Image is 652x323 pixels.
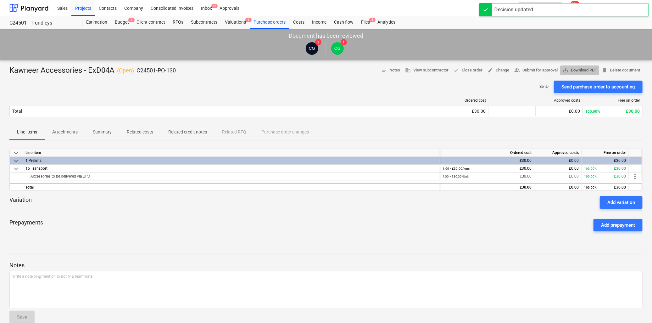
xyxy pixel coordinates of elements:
span: people_alt [514,67,520,73]
span: View subcontractor [405,67,449,74]
div: Send purchase order to accounting [561,83,635,91]
span: Notes [381,67,400,74]
div: Total [12,109,22,114]
div: £30.00 [444,109,486,114]
div: £30.00 [584,184,626,191]
button: Notes [379,65,403,75]
p: Attachments [52,129,78,135]
a: Subcontracts [187,16,221,29]
a: Cash flow [330,16,357,29]
span: 16 Transport [25,166,47,171]
span: CG [309,46,315,51]
div: Free on order [582,149,629,157]
div: Approved costs [538,98,580,103]
div: Budget [111,16,133,29]
div: £30.00 [443,173,532,180]
a: Estimation [82,16,111,29]
div: £30.00 [443,184,532,191]
span: delete [602,67,607,73]
small: 1.00 × £30.00 / kms [443,167,470,170]
p: Sent : - [539,84,549,89]
div: £30.00 [584,173,626,180]
a: RFQs [169,16,187,29]
div: Cristi Gandulescu [331,42,344,55]
a: Income [308,16,330,29]
div: Kawneer Accessories - ExD04A [9,65,176,76]
button: Delete document [599,65,643,75]
p: Document has been reviewed [289,32,363,40]
div: £0.00 [538,109,580,114]
div: Approved costs [534,149,582,157]
span: 1 [128,18,135,22]
span: done [454,67,459,73]
span: business [405,67,411,73]
div: Free on order [585,98,640,103]
div: Valuations [221,16,250,29]
div: £0.00 [537,173,579,180]
p: Related costs [127,129,153,135]
span: notes [381,67,387,73]
button: View subcontractor [403,65,451,75]
span: Download PDF [563,67,597,74]
div: £30.00 [584,157,626,165]
button: Send purchase order to accounting [554,81,643,93]
div: C24501 - Trundleys [9,20,75,26]
span: 1 [341,39,347,45]
div: Add variation [607,198,635,207]
span: Close order [454,67,482,74]
a: Analytics [374,16,399,29]
div: Decision updated [494,6,533,14]
p: Related credit notes [168,129,207,135]
div: £30.00 [585,109,640,114]
p: Prepayments [9,219,43,231]
small: 100.00% [584,167,597,170]
div: Add prepayment [601,221,635,229]
a: Client contract [133,16,169,29]
button: Add variation [600,196,643,209]
div: £30.00 [584,165,626,173]
span: save_alt [563,67,568,73]
p: ( Open ) [117,67,134,74]
div: Files [357,16,374,29]
div: 1 Prelims [25,157,437,164]
span: 1 [315,39,321,45]
button: Close order [451,65,485,75]
div: Accessories to be delivered via UPS [25,173,437,180]
button: Change [485,65,512,75]
small: 100.00% [584,186,597,189]
span: 9+ [211,4,218,8]
div: Line-item [23,149,440,157]
div: Ordered cost [440,149,534,157]
span: edit [488,67,493,73]
a: Budget1 [111,16,133,29]
button: Add prepayment [593,219,643,231]
small: 1.00 × £30.00 / Unit [443,175,469,178]
a: Files5 [357,16,374,29]
a: Purchase orders [250,16,289,29]
span: more_vert [631,173,639,180]
span: CG [334,46,341,51]
p: Line-items [17,129,37,135]
span: keyboard_arrow_down [12,149,20,157]
a: Valuations1 [221,16,250,29]
a: Costs [289,16,308,29]
button: Submit for approval [512,65,560,75]
div: £30.00 [443,165,532,173]
span: 5 [369,18,376,22]
span: Change [488,67,509,74]
div: Total [23,183,440,191]
p: C24501-PO-130 [137,67,176,74]
span: keyboard_arrow_down [12,165,20,173]
div: Cristi Gandulescu [306,42,318,55]
div: £0.00 [537,157,579,165]
span: Delete document [602,67,640,74]
span: Submit for approval [514,67,558,74]
p: Variation [9,196,32,209]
